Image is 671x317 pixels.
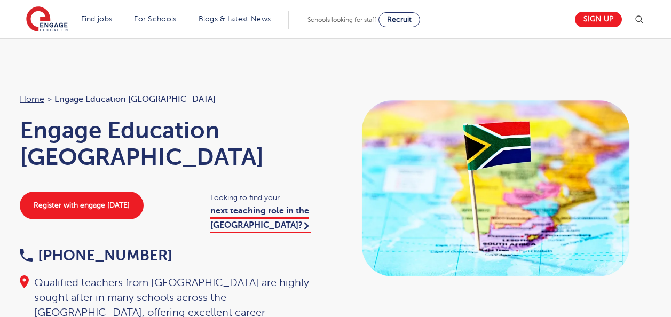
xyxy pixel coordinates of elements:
h1: Engage Education [GEOGRAPHIC_DATA] [20,117,325,170]
a: Recruit [378,12,420,27]
span: Recruit [387,15,412,23]
span: Schools looking for staff [307,16,376,23]
a: For Schools [134,15,176,23]
span: Looking to find your [210,192,325,204]
a: Blogs & Latest News [199,15,271,23]
a: Sign up [575,12,622,27]
a: Find jobs [81,15,113,23]
span: Engage Education [GEOGRAPHIC_DATA] [54,92,216,106]
a: next teaching role in the [GEOGRAPHIC_DATA]? [210,206,311,233]
nav: breadcrumb [20,92,325,106]
span: > [47,94,52,104]
a: [PHONE_NUMBER] [20,247,172,264]
a: Register with engage [DATE] [20,192,144,219]
img: Engage Education [26,6,68,33]
a: Home [20,94,44,104]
